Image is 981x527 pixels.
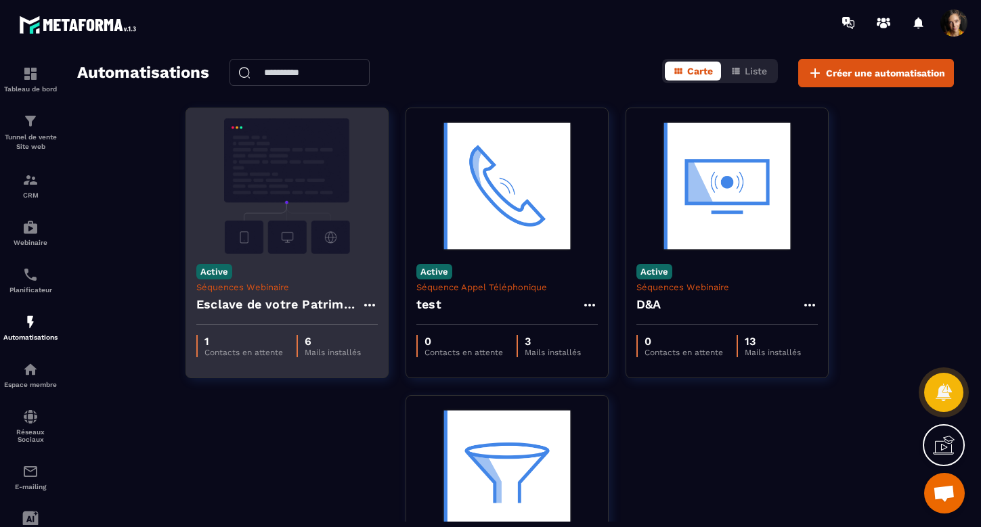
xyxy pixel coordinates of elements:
p: Espace membre [3,381,58,388]
p: Active [196,264,232,279]
h2: Automatisations [77,59,209,87]
a: social-networksocial-networkRéseaux Sociaux [3,398,58,453]
p: 0 [645,335,723,348]
p: Mails installés [525,348,581,357]
p: 13 [745,335,801,348]
img: social-network [22,409,39,425]
p: 1 [204,335,283,348]
p: CRM [3,191,58,199]
p: Mails installés [305,348,361,357]
p: Contacts en attente [645,348,723,357]
a: automationsautomationsAutomatisations [3,304,58,351]
p: Mails installés [745,348,801,357]
p: Automatisations [3,334,58,341]
p: Séquence Appel Téléphonique [416,282,598,292]
img: automation-background [416,118,598,254]
a: schedulerschedulerPlanificateur [3,256,58,304]
img: formation [22,66,39,82]
a: automationsautomationsEspace membre [3,351,58,398]
p: Webinaire [3,239,58,246]
img: logo [19,12,141,37]
img: automations [22,314,39,330]
img: automation-background [196,118,378,254]
a: formationformationTableau de bord [3,55,58,103]
h4: D&A [636,295,661,314]
img: automations [22,361,39,377]
p: Contacts en attente [424,348,503,357]
span: Liste [745,66,767,76]
span: Créer une automatisation [826,66,945,80]
a: automationsautomationsWebinaire [3,209,58,256]
p: Tableau de bord [3,85,58,93]
img: formation [22,113,39,129]
h4: Esclave de votre Patrimoine - Copy [196,295,362,314]
p: Contacts en attente [204,348,283,357]
button: Liste [722,62,775,81]
img: email [22,463,39,480]
a: formationformationCRM [3,162,58,209]
a: formationformationTunnel de vente Site web [3,103,58,162]
a: emailemailE-mailing [3,453,58,501]
button: Créer une automatisation [798,59,954,87]
p: Séquences Webinaire [636,282,818,292]
p: E-mailing [3,483,58,490]
img: automation-background [636,118,818,254]
img: automations [22,219,39,235]
p: 3 [525,335,581,348]
p: Séquences Webinaire [196,282,378,292]
img: scheduler [22,267,39,283]
p: Active [636,264,672,279]
p: Planificateur [3,286,58,294]
span: Carte [687,66,713,76]
h4: test [416,295,441,314]
p: Réseaux Sociaux [3,428,58,443]
p: 0 [424,335,503,348]
p: 6 [305,335,361,348]
p: Tunnel de vente Site web [3,133,58,152]
p: Active [416,264,452,279]
button: Carte [665,62,721,81]
div: Ouvrir le chat [924,473,965,513]
img: formation [22,172,39,188]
